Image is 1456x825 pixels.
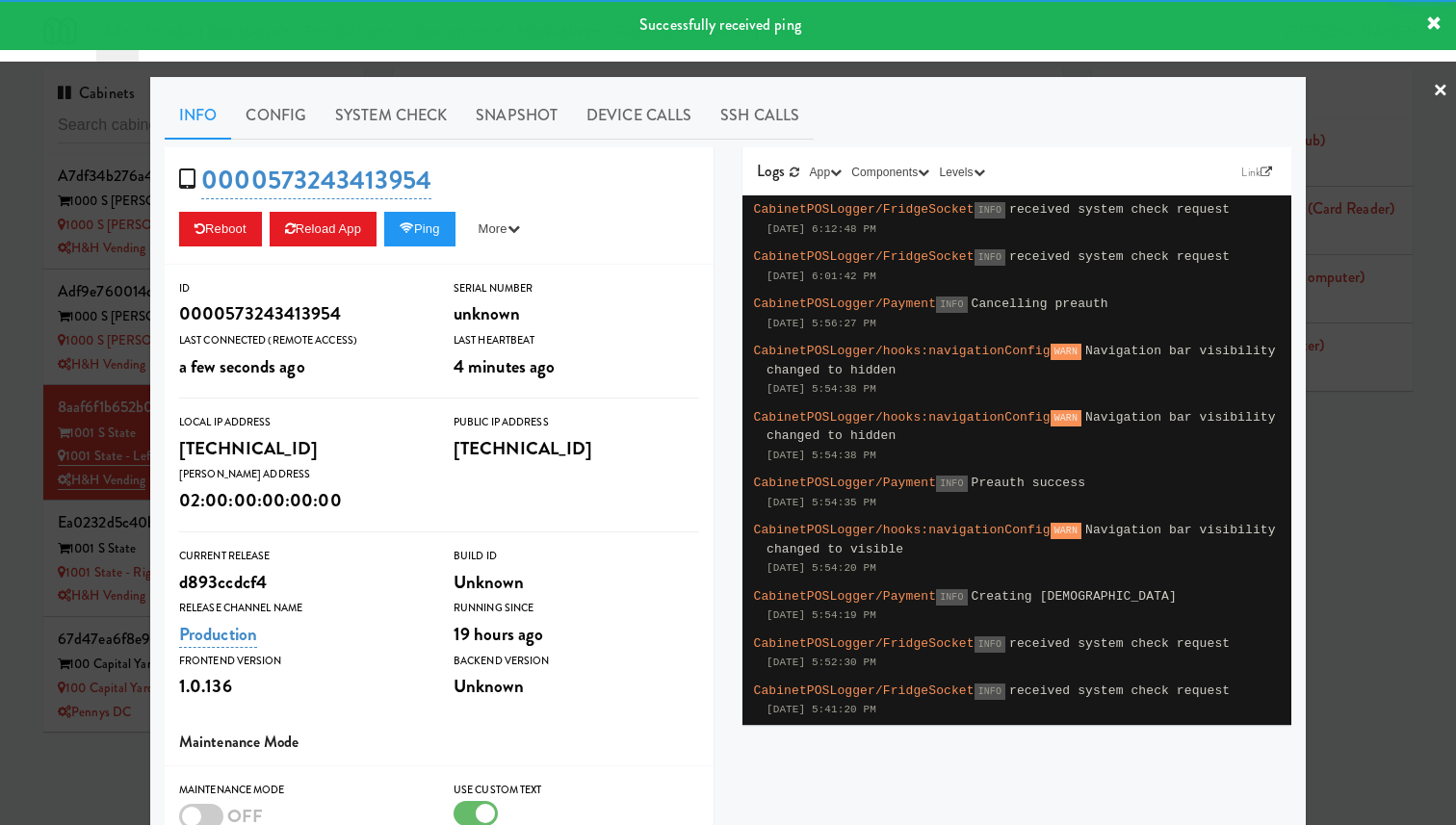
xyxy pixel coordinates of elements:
span: Navigation bar visibility changed to visible [767,523,1276,556]
button: Levels [934,163,989,182]
div: 1.0.136 [179,670,425,703]
span: [DATE] 5:41:20 PM [767,704,876,715]
span: Navigation bar visibility changed to hidden [767,344,1276,377]
span: CabinetPOSLogger/FridgeSocket [754,683,975,698]
button: Ping [384,212,455,246]
div: [TECHNICAL_ID] [454,432,699,465]
span: [DATE] 5:54:19 PM [767,609,876,621]
a: Production [179,621,257,648]
span: [DATE] 6:12:48 PM [767,223,876,235]
span: Navigation bar visibility changed to hidden [767,410,1276,444]
span: INFO [936,296,967,313]
span: INFO [975,249,1005,266]
a: Snapshot [461,91,572,140]
div: Use Custom Text [454,781,699,800]
div: Serial Number [454,279,699,298]
a: Info [165,91,231,140]
span: INFO [936,589,967,606]
span: Creating [DEMOGRAPHIC_DATA] [972,589,1177,604]
a: SSH Calls [706,91,814,140]
button: Reboot [179,212,262,246]
span: a few seconds ago [179,353,305,379]
div: Current Release [179,547,425,566]
a: 0000573243413954 [201,162,431,199]
span: received system check request [1009,202,1230,217]
span: CabinetPOSLogger/hooks:navigationConfig [754,344,1051,358]
span: [DATE] 5:52:30 PM [767,657,876,668]
button: Components [846,163,934,182]
div: Build Id [454,547,699,566]
a: × [1433,62,1448,121]
span: [DATE] 5:54:35 PM [767,497,876,508]
div: 0000573243413954 [179,297,425,330]
span: 4 minutes ago [454,353,555,379]
span: CabinetPOSLogger/FridgeSocket [754,202,975,217]
div: unknown [454,297,699,330]
span: CabinetPOSLogger/hooks:navigationConfig [754,523,1051,537]
div: Last Connected (Remote Access) [179,331,425,350]
span: INFO [975,202,1005,219]
span: [DATE] 5:54:20 PM [767,562,876,574]
div: Unknown [454,566,699,599]
span: [DATE] 5:54:38 PM [767,383,876,395]
span: WARN [1051,410,1081,426]
a: Config [231,91,321,140]
span: received system check request [1009,683,1230,698]
span: [DATE] 6:01:42 PM [767,271,876,282]
span: [DATE] 5:56:27 PM [767,318,876,329]
span: Preauth success [972,476,1086,490]
span: Cancelling preauth [972,296,1108,311]
div: Public IP Address [454,413,699,432]
span: CabinetPOSLogger/FridgeSocket [754,636,975,651]
span: INFO [975,636,1005,653]
span: INFO [936,476,967,492]
span: Successfully received ping [639,13,801,36]
div: ID [179,279,425,298]
div: Last Heartbeat [454,331,699,350]
a: Link [1236,163,1277,182]
button: Reload App [270,212,377,246]
span: WARN [1051,344,1081,360]
span: INFO [975,683,1005,700]
span: Logs [757,160,785,182]
div: Frontend Version [179,652,425,671]
span: WARN [1051,523,1081,539]
div: [TECHNICAL_ID] [179,432,425,465]
button: More [463,212,535,246]
span: received system check request [1009,249,1230,264]
span: 19 hours ago [454,621,543,647]
span: [DATE] 5:54:38 PM [767,450,876,461]
div: Backend Version [454,652,699,671]
a: Device Calls [572,91,706,140]
div: Local IP Address [179,413,425,432]
a: System Check [321,91,461,140]
span: CabinetPOSLogger/Payment [754,476,937,490]
span: CabinetPOSLogger/hooks:navigationConfig [754,410,1051,425]
span: CabinetPOSLogger/FridgeSocket [754,249,975,264]
div: Maintenance Mode [179,781,425,800]
div: Unknown [454,670,699,703]
span: CabinetPOSLogger/Payment [754,589,937,604]
span: received system check request [1009,636,1230,651]
div: Running Since [454,599,699,618]
span: CabinetPOSLogger/Payment [754,296,937,311]
div: 02:00:00:00:00:00 [179,484,425,517]
div: d893ccdcf4 [179,566,425,599]
div: [PERSON_NAME] Address [179,465,425,484]
div: Release Channel Name [179,599,425,618]
button: App [805,163,847,182]
span: Maintenance Mode [179,731,299,753]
